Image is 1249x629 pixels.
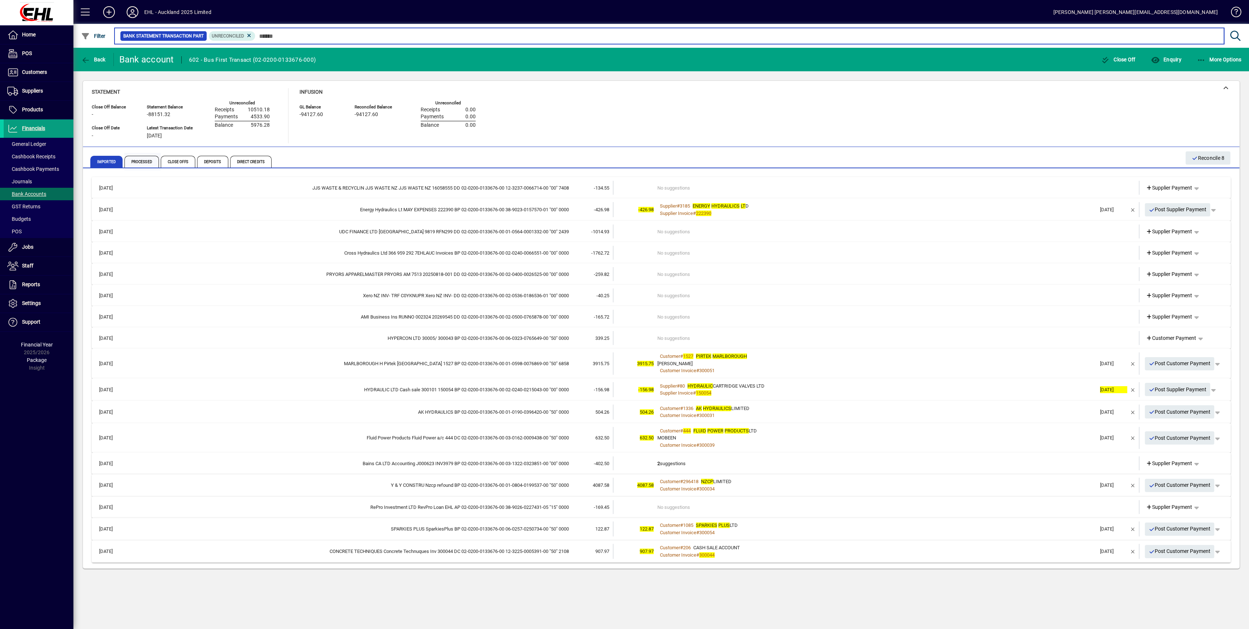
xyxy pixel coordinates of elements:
[591,229,609,234] span: -1014.93
[92,221,1231,242] mat-expansion-panel-header: [DATE]UDC FINANCE LTD [GEOGRAPHIC_DATA] 9819 RFN299 DD 02-0200-0133676-00 01-0564-0001332-00 "00"...
[4,257,73,275] a: Staff
[73,53,114,66] app-page-header-button: Back
[95,427,130,449] td: [DATE]
[130,249,569,257] div: Cross Hydraulics Ltd 366 959 292 7EHLAUC Invoices BP 02-0200-0133676-00 02-0240-0066551-00 "00" 0000
[4,138,73,150] a: General Ledger
[637,482,654,488] span: 4087.58
[693,390,696,396] span: #
[696,413,699,418] span: #
[703,406,731,411] em: HYDRAULICS
[595,549,609,554] span: 907.97
[683,522,693,528] span: 1085
[701,479,713,484] em: NZCP
[660,522,680,528] span: Customer
[22,69,47,75] span: Customers
[680,479,683,484] span: #
[1053,6,1218,18] div: [PERSON_NAME] [PERSON_NAME][EMAIL_ADDRESS][DOMAIN_NAME]
[640,526,654,532] span: 122.87
[1143,457,1195,470] a: Supplier Payment
[696,530,699,535] span: #
[677,203,680,209] span: #
[215,107,234,113] span: Receipts
[1195,53,1243,66] button: More Options
[95,456,130,470] td: [DATE]
[22,281,40,287] span: Reports
[130,335,569,342] div: HYPERCON LTD 30005/ 300043 BP 02-0200-0133676-00 06-0323-0765649-00 "50" 0000
[81,33,106,39] span: Filter
[130,360,569,367] div: MARLBOROUGH H Pirtek Marlborough 1527 BP 02-0200-0133676-00 01-0598-0076869-00 "50" 6858
[1127,406,1139,418] button: Remove
[1143,181,1195,194] a: Supplier Payment
[657,456,1096,470] td: suggestions
[660,530,696,535] span: Customer Invoice
[1148,479,1211,491] span: Post Customer Payment
[1100,548,1127,555] div: [DATE]
[4,188,73,200] a: Bank Accounts
[1191,152,1224,164] span: Reconcile 8
[1146,270,1192,278] span: Supplier Payment
[660,406,680,411] span: Customer
[683,545,691,550] span: 206
[22,125,45,131] span: Financials
[1146,249,1192,257] span: Supplier Payment
[4,44,73,63] a: POS
[212,33,244,39] span: Unreconciled
[1148,406,1211,418] span: Post Customer Payment
[22,107,43,112] span: Products
[660,545,680,550] span: Customer
[741,203,745,209] em: LT
[1101,57,1136,62] span: Close Off
[638,207,654,212] span: -426.98
[707,428,723,434] em: POWER
[4,163,73,175] a: Cashbook Payments
[660,486,696,492] span: Customer Invoice
[696,522,738,528] span: LTD
[680,522,683,528] span: #
[660,428,680,434] span: Customer
[1145,522,1214,536] button: Post Customer Payment
[699,442,715,448] span: 300039
[594,504,609,510] span: -169.45
[711,203,740,209] em: HYDRAULICS
[189,54,316,66] div: 602 - Bus First Transact (02-0200-0133676-000)
[657,485,717,493] a: Customer Invoice#300034
[595,435,609,441] span: 632.50
[95,405,130,420] td: [DATE]
[1148,357,1211,370] span: Post Customer Payment
[1146,184,1192,192] span: Supplier Payment
[79,29,108,43] button: Filter
[130,504,569,511] div: RePro Investment LTD RevPro Loan EHL AP 02-0200-0133676-00 38-9026-0227431-05 "15" 0000
[209,31,255,41] mat-chip: Reconciliation Status: Unreconciled
[660,390,693,396] span: Supplier Invoice
[657,310,1096,324] td: No suggestions
[1225,1,1240,25] a: Knowledge Base
[130,271,569,278] div: PRYORS APPARELMASTER PRYORS AM 7513 20250818-001 DD 02-0200-0133676-00 02-0400-0026525-00 "00" 0000
[92,378,1231,401] mat-expansion-panel-header: [DATE]HYDRAULIC LTD Cash sale 300101 150054 BP 02-0200-0133676-00 02-0240-0215043-00 "00" 0000-15...
[696,522,717,528] em: SPARKIES
[95,382,130,397] td: [DATE]
[95,352,130,375] td: [DATE]
[657,461,660,466] b: 2
[683,479,698,484] span: 296418
[97,6,121,19] button: Add
[660,383,677,389] span: Supplier
[1197,57,1242,62] span: More Options
[92,285,1231,306] mat-expansion-panel-header: [DATE]Xero NZ INV- TRF C0YKNUPR Xero NZ INV- DD 02-0200-0133676-00 02-0536-0186536-01 "00" 0000-4...
[657,500,1096,514] td: No suggestions
[1100,434,1127,442] div: [DATE]
[657,224,1096,238] td: No suggestions
[657,181,1096,195] td: No suggestions
[693,428,757,434] span: LTD
[22,32,36,37] span: Home
[693,203,710,209] em: ENERGY
[215,114,238,120] span: Payments
[465,107,476,113] span: 0.00
[1146,313,1192,321] span: Supplier Payment
[1148,523,1211,535] span: Post Customer Payment
[593,361,609,366] span: 3915.75
[657,405,696,412] a: Customer#1336
[696,442,699,448] span: #
[657,361,693,366] span: [PERSON_NAME]
[1143,289,1195,302] a: Supplier Payment
[683,428,691,434] em: 444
